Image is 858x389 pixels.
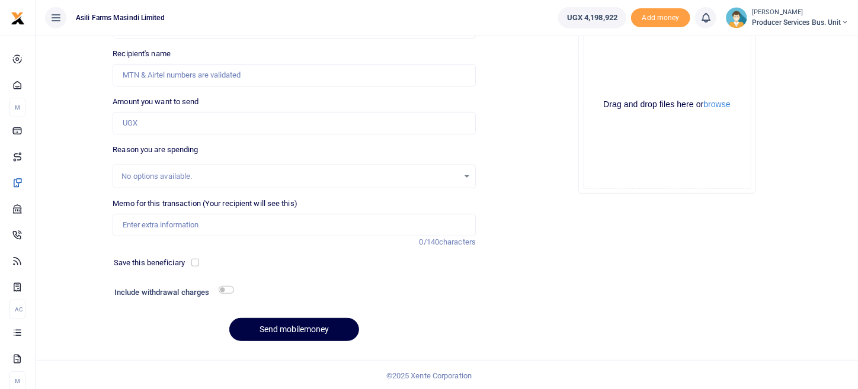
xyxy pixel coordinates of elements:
a: UGX 4,198,922 [558,7,626,28]
li: Toup your wallet [631,8,690,28]
span: Producer Services Bus. Unit [752,17,849,28]
span: characters [439,237,476,246]
span: 0/140 [420,237,440,246]
small: [PERSON_NAME] [752,8,849,18]
label: Recipient's name [113,48,171,60]
input: UGX [113,112,476,134]
input: MTN & Airtel numbers are validated [113,64,476,86]
a: profile-user [PERSON_NAME] Producer Services Bus. Unit [726,7,849,28]
input: Enter extra information [113,214,476,236]
label: Memo for this transaction (Your recipient will see this) [113,198,297,210]
label: Reason you are spending [113,144,198,156]
div: No options available. [121,171,459,182]
img: profile-user [726,7,747,28]
h6: Include withdrawal charges [114,288,229,297]
li: Ac [9,300,25,319]
span: UGX 4,198,922 [567,12,617,24]
a: logo-small logo-large logo-large [11,13,25,22]
li: Wallet ballance [553,7,631,28]
a: Add money [631,12,690,21]
button: browse [704,100,731,108]
button: Send mobilemoney [229,318,359,341]
div: File Uploader [578,16,756,194]
label: Amount you want to send [113,96,199,108]
span: Add money [631,8,690,28]
label: Save this beneficiary [114,257,185,269]
li: M [9,98,25,117]
img: logo-small [11,11,25,25]
div: Drag and drop files here or [584,99,751,110]
span: Asili Farms Masindi Limited [71,12,169,23]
